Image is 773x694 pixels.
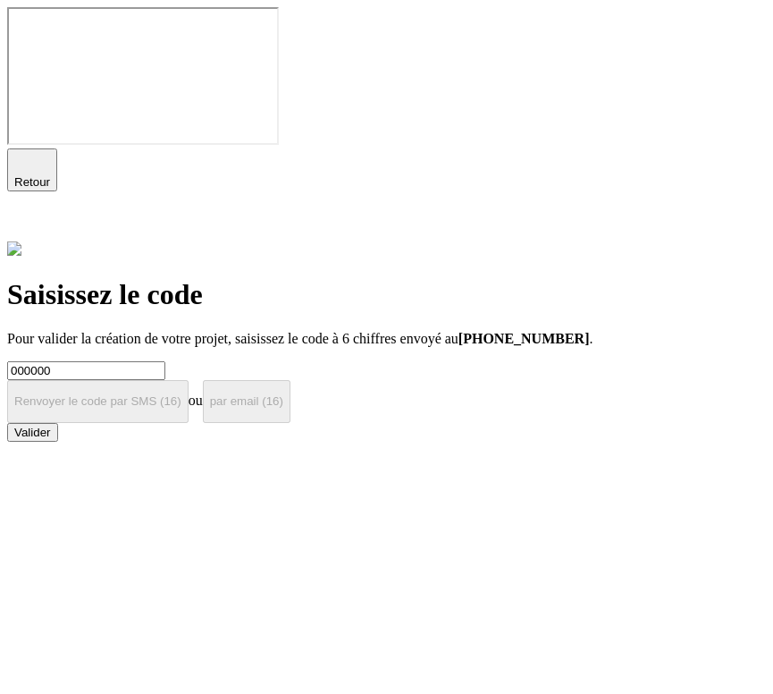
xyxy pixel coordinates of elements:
[210,394,283,408] span: par email (16)
[7,241,21,256] img: alexis.png
[7,361,165,380] input: 000000
[7,423,58,442] button: Valider
[189,393,203,408] span: ou
[7,278,766,311] h1: Saisissez le code
[458,331,590,346] span: [PHONE_NUMBER]
[7,148,57,191] button: Retour
[14,426,51,439] div: Valider
[7,380,189,423] button: Renvoyer le code par SMS (16)
[7,331,458,346] span: Pour valider la création de votre projet, saisissez le code à 6 chiffres envoyé au
[203,380,290,423] button: par email (16)
[14,175,50,189] span: Retour
[14,394,181,408] span: Renvoyer le code par SMS (16)
[590,331,593,346] span: .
